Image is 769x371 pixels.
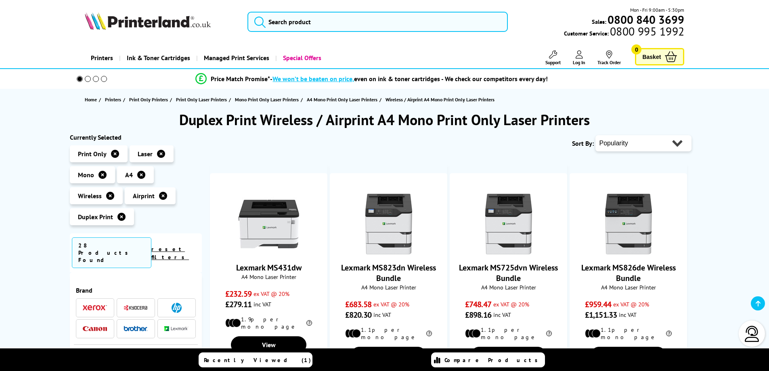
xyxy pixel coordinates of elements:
[247,12,508,32] input: Search product
[386,96,495,103] span: Wireless / Airprint A4 Mono Print Only Laser Printers
[196,48,275,68] a: Managed Print Services
[254,290,289,298] span: ex VAT @ 20%
[591,347,666,364] a: View
[85,12,238,31] a: Printerland Logo
[275,48,327,68] a: Special Offers
[254,300,271,308] span: inc VAT
[138,150,153,158] span: Laser
[459,262,558,283] a: Lexmark MS725dvn Wireless Bundle
[598,248,659,256] a: Lexmark MS826de Wireless Bundle
[358,194,419,254] img: Lexmark MS823dn Wireless Bundle
[78,171,94,179] span: Mono
[225,316,312,330] li: 1.9p per mono page
[66,72,678,86] li: modal_Promise
[574,283,683,291] span: A4 Mono Laser Printer
[272,75,354,83] span: We won’t be beaten on price,
[642,51,661,62] span: Basket
[581,262,676,283] a: Lexmark MS826de Wireless Bundle
[465,310,491,320] span: £898.16
[373,311,391,319] span: inc VAT
[631,44,641,54] span: 0
[235,95,299,104] span: Mono Print Only Laser Printers
[345,310,371,320] span: £820.30
[78,192,102,200] span: Wireless
[585,326,672,341] li: 1.1p per mono page
[204,356,311,364] span: Recently Viewed (1)
[151,245,189,261] a: reset filters
[454,283,563,291] span: A4 Mono Laser Printer
[172,303,182,313] img: HP
[239,194,299,254] img: Lexmark MS431dw
[231,336,306,353] a: View
[83,324,107,334] a: Canon
[585,299,611,310] span: £959.44
[125,171,133,179] span: A4
[351,347,426,364] a: View
[465,299,491,310] span: £748.47
[164,326,189,331] img: Lexmark
[164,303,189,313] a: HP
[211,75,270,83] span: Price Match Promise*
[225,299,251,310] span: £279.11
[358,248,419,256] a: Lexmark MS823dn Wireless Bundle
[70,110,700,129] h1: Duplex Print Wireless / Airprint A4 Mono Print Only Laser Printers
[598,194,659,254] img: Lexmark MS826de Wireless Bundle
[545,50,561,65] a: Support
[573,50,585,65] a: Log In
[72,237,152,268] span: 28 Products Found
[176,95,229,104] a: Print Only Laser Printers
[744,326,760,342] img: user-headset-light.svg
[214,273,323,281] span: A4 Mono Laser Printer
[270,75,548,83] div: - even on ink & toner cartridges - We check our competitors every day!
[478,194,539,254] img: Lexmark MS725dvn Wireless Bundle
[124,303,148,313] a: Kyocera
[613,300,649,308] span: ex VAT @ 20%
[164,324,189,334] a: Lexmark
[307,95,377,104] span: A4 Mono Print Only Laser Printers
[85,95,99,104] a: Home
[572,139,594,147] span: Sort By:
[70,133,202,141] div: Currently Selected
[176,95,227,104] span: Print Only Laser Printers
[83,303,107,313] a: Xerox
[129,95,168,104] span: Print Only Printers
[83,326,107,331] img: Canon
[124,305,148,311] img: Kyocera
[592,18,606,25] span: Sales:
[444,356,542,364] span: Compare Products
[133,192,155,200] span: Airprint
[129,95,170,104] a: Print Only Printers
[493,300,529,308] span: ex VAT @ 20%
[199,352,312,367] a: Recently Viewed (1)
[307,95,379,104] a: A4 Mono Print Only Laser Printers
[606,16,684,23] a: 0800 840 3699
[124,324,148,334] a: Brother
[609,27,684,35] span: 0800 995 1992
[341,262,436,283] a: Lexmark MS823dn Wireless Bundle
[465,326,552,341] li: 1.1p per mono page
[85,48,119,68] a: Printers
[585,310,617,320] span: £1,151.33
[493,311,511,319] span: inc VAT
[85,12,211,30] img: Printerland Logo
[83,305,107,310] img: Xerox
[635,48,684,65] a: Basket 0
[471,347,546,364] a: View
[76,286,196,294] span: Brand
[478,248,539,256] a: Lexmark MS725dvn Wireless Bundle
[119,48,196,68] a: Ink & Toner Cartridges
[630,6,684,14] span: Mon - Fri 9:00am - 5:30pm
[545,59,561,65] span: Support
[235,95,301,104] a: Mono Print Only Laser Printers
[573,59,585,65] span: Log In
[78,213,113,221] span: Duplex Print
[431,352,545,367] a: Compare Products
[78,150,107,158] span: Print Only
[105,95,121,104] span: Printers
[124,326,148,331] img: Brother
[619,311,637,319] span: inc VAT
[334,283,443,291] span: A4 Mono Laser Printer
[608,12,684,27] b: 0800 840 3699
[597,50,621,65] a: Track Order
[236,262,302,273] a: Lexmark MS431dw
